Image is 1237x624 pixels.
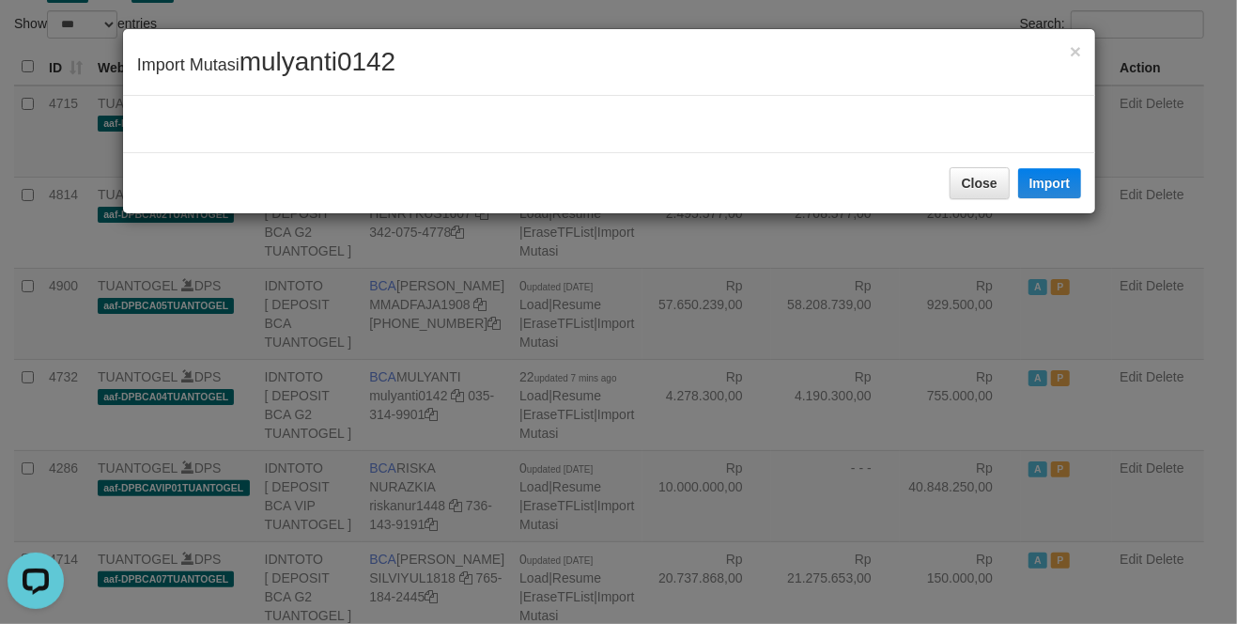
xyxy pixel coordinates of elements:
span: × [1070,40,1081,62]
span: Import Mutasi [137,55,396,74]
span: mulyanti0142 [240,47,396,76]
button: Open LiveChat chat widget [8,8,64,64]
button: Close [1070,41,1081,61]
button: Close [950,167,1010,199]
button: Import [1018,168,1082,198]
